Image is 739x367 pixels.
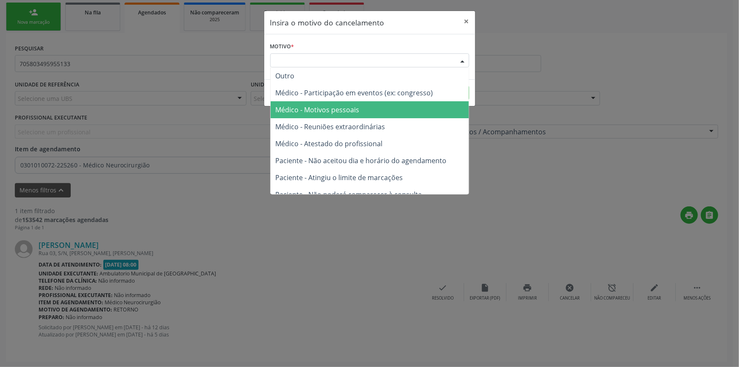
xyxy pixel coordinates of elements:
span: Paciente - Não poderá comparecer à consulta [276,190,422,199]
span: Médico - Participação em eventos (ex: congresso) [276,88,433,97]
label: Motivo [270,40,294,53]
h5: Insira o motivo do cancelamento [270,17,385,28]
span: Paciente - Não aceitou dia e horário do agendamento [276,156,447,165]
span: Médico - Motivos pessoais [276,105,360,114]
span: Médico - Reuniões extraordinárias [276,122,385,131]
button: Close [458,11,475,32]
span: Paciente - Atingiu o limite de marcações [276,173,403,182]
span: Médico - Atestado do profissional [276,139,383,148]
span: Outro [276,71,295,81]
